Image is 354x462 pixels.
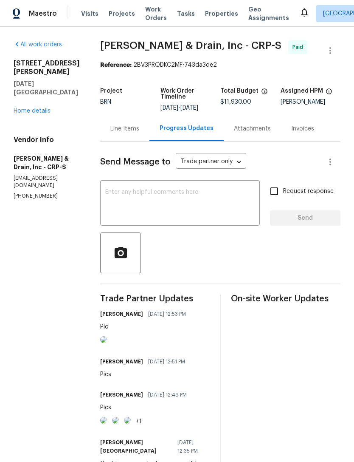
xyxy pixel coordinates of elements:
[160,105,178,111] span: [DATE]
[177,438,205,455] span: [DATE] 12:35 PM
[148,391,187,399] span: [DATE] 12:49 PM
[160,88,221,100] h5: Work Order Timeline
[100,88,122,94] h5: Project
[14,154,80,171] h5: [PERSON_NAME] & Drain, Inc - CRP-S
[148,310,186,318] span: [DATE] 12:53 PM
[160,124,214,133] div: Progress Updates
[145,5,167,22] span: Work Orders
[281,99,341,105] div: [PERSON_NAME]
[291,125,314,133] div: Invoices
[205,9,238,18] span: Properties
[100,99,111,105] span: BRN
[14,108,51,114] a: Home details
[100,158,171,166] span: Send Message to
[248,5,289,22] span: Geo Assignments
[136,417,142,426] div: +1
[148,357,185,366] span: [DATE] 12:51 PM
[176,155,246,169] div: Trade partner only
[231,295,340,303] span: On-site Worker Updates
[177,11,195,17] span: Tasks
[100,323,191,331] div: Pic
[100,403,192,412] div: Pics
[100,438,172,455] h6: [PERSON_NAME][GEOGRAPHIC_DATA]
[29,9,57,18] span: Maestro
[100,62,132,68] b: Reference:
[100,40,281,51] span: [PERSON_NAME] & Drain, Inc - CRP-S
[100,391,143,399] h6: [PERSON_NAME]
[14,42,62,48] a: All work orders
[14,136,80,144] h4: Vendor Info
[100,370,190,379] div: Pics
[180,105,198,111] span: [DATE]
[281,88,323,94] h5: Assigned HPM
[283,187,334,196] span: Request response
[14,193,80,200] p: [PHONE_NUMBER]
[81,9,98,18] span: Visits
[14,175,80,189] p: [EMAIL_ADDRESS][DOMAIN_NAME]
[261,88,268,99] span: The total cost of line items that have been proposed by Opendoor. This sum includes line items th...
[100,310,143,318] h6: [PERSON_NAME]
[234,125,271,133] div: Attachments
[110,125,139,133] div: Line Items
[292,43,306,51] span: Paid
[160,105,198,111] span: -
[326,88,332,99] span: The hpm assigned to this work order.
[14,59,80,76] h2: [STREET_ADDRESS][PERSON_NAME]
[220,88,258,94] h5: Total Budget
[14,79,80,96] h5: [DATE][GEOGRAPHIC_DATA]
[100,357,143,366] h6: [PERSON_NAME]
[100,61,340,69] div: 2BV3PRQDKC2MF-743da3de2
[100,295,210,303] span: Trade Partner Updates
[220,99,251,105] span: $11,930.00
[109,9,135,18] span: Projects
